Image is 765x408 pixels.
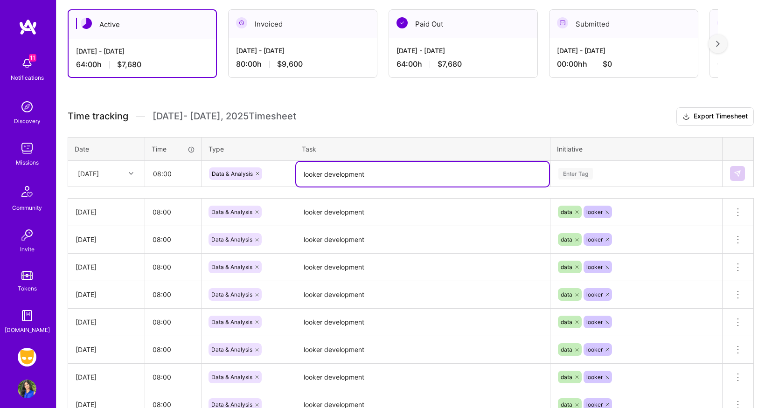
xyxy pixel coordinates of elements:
span: Data & Analysis [211,373,252,380]
div: Paid Out [389,10,537,38]
span: looker [586,318,603,325]
div: [DATE] - [DATE] [557,46,690,55]
div: Initiative [557,144,716,154]
input: HH:MM [145,337,202,362]
div: Missions [16,158,39,167]
img: Invite [18,226,36,244]
span: looker [586,346,603,353]
img: Grindr: Data + FE + CyberSecurity + QA [18,348,36,367]
img: Community [16,180,38,203]
textarea: looker development [296,162,549,187]
img: discovery [18,97,36,116]
span: Data & Analysis [211,291,252,298]
i: icon Chevron [129,171,133,176]
input: HH:MM [145,282,202,307]
span: $9,600 [277,59,303,69]
textarea: looker development [296,200,549,225]
div: Active [69,10,216,39]
span: data [561,373,572,380]
img: User Avatar [18,380,36,398]
span: Data & Analysis [211,236,252,243]
span: Data & Analysis [211,401,252,408]
span: looker [586,263,603,270]
th: Type [202,137,295,160]
div: [DATE] - [DATE] [396,46,530,55]
img: Invoiced [236,17,247,28]
span: $7,680 [117,60,141,69]
div: [DATE] [76,317,137,327]
div: Invoiced [229,10,377,38]
span: data [561,318,572,325]
a: Grindr: Data + FE + CyberSecurity + QA [15,348,39,367]
input: HH:MM [145,255,202,279]
div: Invite [20,244,35,254]
img: Submitted [557,17,568,28]
img: tokens [21,271,33,280]
div: [DATE] - [DATE] [76,46,209,56]
a: User Avatar [15,380,39,398]
img: Active [81,18,92,29]
div: Tokens [18,284,37,293]
span: data [561,208,572,215]
img: Submitted [717,17,729,28]
textarea: looker development [296,227,549,253]
img: right [716,41,720,47]
span: looker [586,236,603,243]
div: 80:00 h [236,59,369,69]
span: Data & Analysis [211,318,252,325]
div: [DATE] [76,290,137,299]
span: looker [586,373,603,380]
span: Data & Analysis [212,170,253,177]
span: Data & Analysis [211,346,252,353]
textarea: looker development [296,337,549,363]
input: HH:MM [146,161,201,186]
div: 00:00h h [557,59,690,69]
div: Community [12,203,42,213]
div: 64:00 h [396,59,530,69]
img: guide book [18,306,36,325]
th: Date [68,137,145,160]
i: icon Download [682,112,690,122]
div: Time [152,144,195,154]
input: HH:MM [145,365,202,389]
div: [DATE] [76,262,137,272]
span: data [561,263,572,270]
img: teamwork [18,139,36,158]
div: Submitted [549,10,698,38]
textarea: looker development [296,282,549,308]
div: Discovery [14,116,41,126]
div: [DATE] [78,169,99,179]
span: data [561,401,572,408]
span: Data & Analysis [211,208,252,215]
span: Data & Analysis [211,263,252,270]
span: [DATE] - [DATE] , 2025 Timesheet [153,111,296,122]
div: [DATE] - [DATE] [236,46,369,55]
img: Paid Out [396,17,408,28]
div: [DATE] [76,207,137,217]
textarea: looker development [296,365,549,390]
textarea: looker development [296,255,549,280]
button: Export Timesheet [676,107,754,126]
span: Time tracking [68,111,128,122]
span: data [561,236,572,243]
span: $7,680 [438,59,462,69]
span: $0 [603,59,612,69]
span: data [561,346,572,353]
div: [DATE] [76,235,137,244]
div: Notifications [11,73,44,83]
input: HH:MM [145,200,202,224]
span: 11 [29,54,36,62]
div: 64:00 h [76,60,209,69]
span: data [561,291,572,298]
th: Task [295,137,550,160]
img: bell [18,54,36,73]
textarea: looker development [296,310,549,335]
input: HH:MM [145,310,202,334]
div: [DATE] [76,372,137,382]
div: Enter Tag [558,166,593,181]
div: [DOMAIN_NAME] [5,325,50,335]
input: HH:MM [145,227,202,252]
span: looker [586,401,603,408]
div: [DATE] [76,345,137,354]
img: logo [19,19,37,35]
